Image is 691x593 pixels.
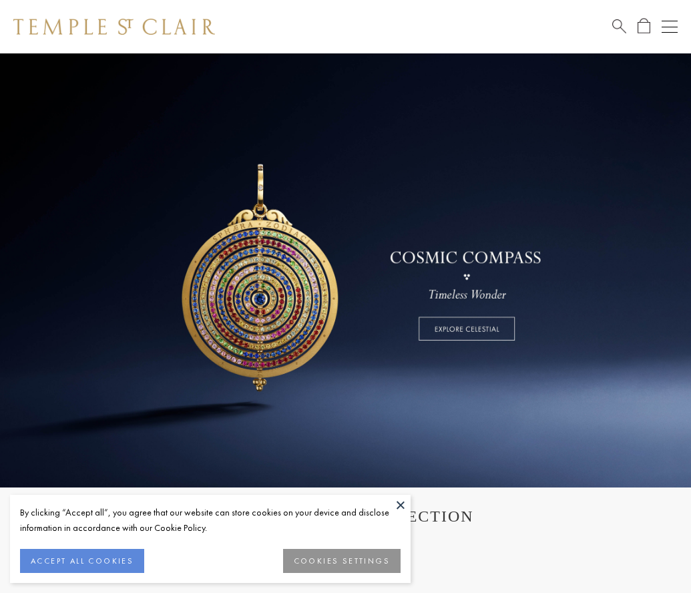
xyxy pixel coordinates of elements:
a: Search [612,18,626,35]
a: Open Shopping Bag [638,18,650,35]
button: COOKIES SETTINGS [283,549,401,573]
img: Temple St. Clair [13,19,215,35]
button: ACCEPT ALL COOKIES [20,549,144,573]
div: By clicking “Accept all”, you agree that our website can store cookies on your device and disclos... [20,505,401,536]
button: Open navigation [662,19,678,35]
